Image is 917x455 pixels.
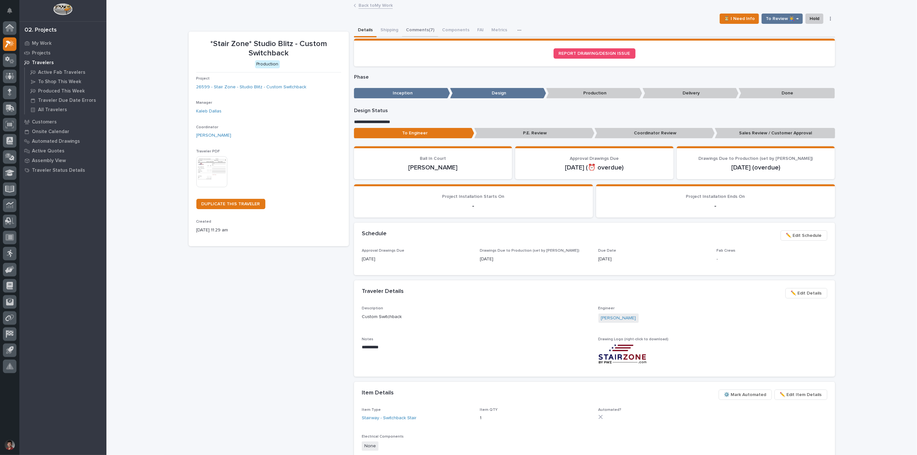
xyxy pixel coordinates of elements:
p: All Travelers [38,107,67,113]
a: [PERSON_NAME] [196,132,232,139]
a: Stairway - Switchback Stair [362,415,417,421]
div: 02. Projects [25,27,57,34]
span: Ball In Court [420,156,446,161]
p: [DATE] [362,256,472,263]
p: [DATE] (overdue) [685,164,827,171]
a: Produced This Week [25,86,106,95]
span: Hold [810,15,819,23]
span: Project [196,77,210,81]
p: Coordinator Review [595,128,715,139]
p: Projects [32,50,51,56]
p: Assembly View [32,158,66,164]
p: Delivery [643,88,739,99]
a: Customers [19,117,106,127]
h2: Traveler Details [362,288,404,295]
a: All Travelers [25,105,106,114]
span: Description [362,306,383,310]
a: Traveler Due Date Errors [25,96,106,105]
p: To Engineer [354,128,474,139]
p: [DATE] (⏰ overdue) [523,164,666,171]
span: Item Type [362,408,381,412]
p: - [604,202,827,210]
button: ✏️ Edit Item Details [774,390,827,400]
a: My Work [19,38,106,48]
span: ✏️ Edit Details [791,289,822,297]
button: Components [438,24,473,37]
span: Project Installation Starts On [442,194,505,199]
img: hO3ucLyTgk5_HRQxRWytmLDbjdcfwYLnUrhV_zPOhEY [598,344,647,364]
a: Travelers [19,58,106,67]
button: Notifications [3,4,16,17]
p: Phase [354,74,835,80]
p: [DATE] [480,256,591,263]
img: Workspace Logo [53,3,72,15]
p: Production [546,88,642,99]
button: FAI [473,24,488,37]
span: Manager [196,101,212,105]
span: Coordinator [196,125,219,129]
button: To Review 👨‍🏭 → [762,14,803,24]
p: Active Quotes [32,148,64,154]
a: Back toMy Work [359,1,393,9]
a: Active Fab Travelers [25,68,106,77]
p: Traveler Due Date Errors [38,98,96,103]
span: Drawings Due to Production (set by [PERSON_NAME]) [480,249,580,253]
span: REPORT DRAWING/DESIGN ISSUE [559,51,630,56]
a: Kaleb Dallas [196,108,222,115]
span: None [362,441,379,451]
a: Projects [19,48,106,58]
p: Inception [354,88,450,99]
span: Item QTY [480,408,498,412]
div: Production [255,60,280,68]
h2: Item Details [362,390,394,397]
span: Automated? [598,408,622,412]
a: Active Quotes [19,146,106,156]
p: To Shop This Week [38,79,81,85]
p: Sales Review / Customer Approval [715,128,835,139]
a: Onsite Calendar [19,127,106,136]
p: Onsite Calendar [32,129,69,135]
span: To Review 👨‍🏭 → [766,15,799,23]
span: Engineer [598,306,615,310]
button: ✏️ Edit Details [785,288,827,298]
button: ⏳ I Need Info [720,14,759,24]
p: Traveler Status Details [32,168,85,173]
p: [PERSON_NAME] [362,164,505,171]
button: ✏️ Edit Schedule [781,230,827,241]
p: Design Status [354,108,835,114]
span: Fab Crews [717,249,736,253]
span: Project Installation Ends On [686,194,745,199]
p: 1 [480,415,591,421]
p: *Stair Zone* Studio Blitz - Custom Switchback [196,39,341,58]
span: ⚙️ Mark Automated [724,391,766,399]
span: ✏️ Edit Schedule [786,232,822,239]
p: Custom Switchback [362,314,591,320]
span: ⏳ I Need Info [724,15,755,23]
p: [DATE] 11:29 am [196,227,341,234]
p: Done [739,88,835,99]
div: Notifications [8,8,16,18]
h2: Schedule [362,230,387,237]
a: [PERSON_NAME] [601,315,636,322]
span: Traveler PDF [196,150,220,153]
p: Customers [32,119,57,125]
a: To Shop This Week [25,77,106,86]
button: Comments (7) [402,24,438,37]
span: Notes [362,337,373,341]
span: Drawing Logo (right-click to download) [598,337,669,341]
span: Electrical Components [362,435,404,439]
span: ✏️ Edit Item Details [780,391,822,399]
button: users-avatar [3,438,16,452]
p: Active Fab Travelers [38,70,85,75]
p: Automated Drawings [32,139,80,144]
p: Travelers [32,60,54,66]
a: Automated Drawings [19,136,106,146]
button: ⚙️ Mark Automated [719,390,772,400]
button: Hold [805,14,823,24]
a: DUPLICATE THIS TRAVELER [196,199,265,209]
span: Approval Drawings Due [362,249,404,253]
a: Traveler Status Details [19,165,106,175]
button: Details [354,24,377,37]
p: Design [450,88,546,99]
span: DUPLICATE THIS TRAVELER [202,202,260,206]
